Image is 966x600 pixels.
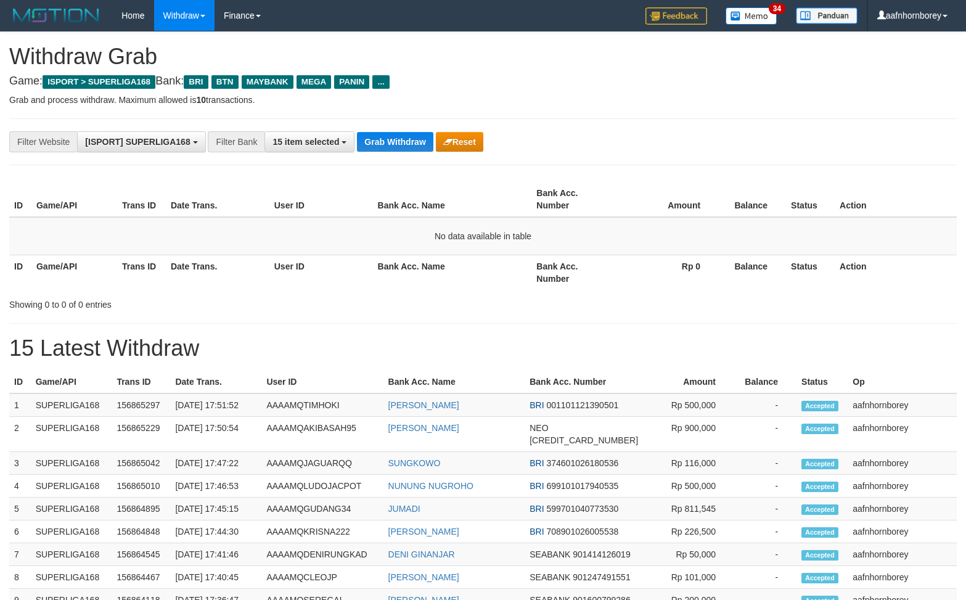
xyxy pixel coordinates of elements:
[9,452,31,475] td: 3
[525,371,643,393] th: Bank Acc. Number
[734,417,796,452] td: -
[261,498,383,520] td: AAAAMQGUDANG34
[211,75,239,89] span: BTN
[546,481,618,491] span: Copy 699101017940535 to clipboard
[643,393,734,417] td: Rp 500,000
[9,6,103,25] img: MOTION_logo.png
[530,458,544,468] span: BRI
[734,520,796,543] td: -
[112,475,170,498] td: 156865010
[719,182,786,217] th: Balance
[719,255,786,290] th: Balance
[645,7,707,25] img: Feedback.jpg
[170,417,261,452] td: [DATE] 17:50:54
[835,255,957,290] th: Action
[112,452,170,475] td: 156865042
[388,572,459,582] a: [PERSON_NAME]
[373,182,532,217] th: Bank Acc. Name
[9,566,31,589] td: 8
[196,95,206,105] strong: 10
[9,417,31,452] td: 2
[166,255,269,290] th: Date Trans.
[643,543,734,566] td: Rp 50,000
[9,371,31,393] th: ID
[31,520,112,543] td: SUPERLIGA168
[573,572,630,582] span: Copy 901247491551 to clipboard
[31,498,112,520] td: SUPERLIGA168
[801,504,838,515] span: Accepted
[786,182,835,217] th: Status
[261,475,383,498] td: AAAAMQLUDOJACPOT
[643,520,734,543] td: Rp 226,500
[617,255,719,290] th: Rp 0
[261,520,383,543] td: AAAAMQKRISNA222
[796,7,858,24] img: panduan.png
[77,131,205,152] button: [ISPORT] SUPERLIGA168
[734,475,796,498] td: -
[166,182,269,217] th: Date Trans.
[9,294,393,311] div: Showing 0 to 0 of 0 entries
[643,452,734,475] td: Rp 116,000
[734,371,796,393] th: Balance
[184,75,208,89] span: BRI
[261,417,383,452] td: AAAAMQAKIBASAH95
[801,527,838,538] span: Accepted
[530,435,638,445] span: Copy 5859459297850900 to clipboard
[530,504,544,514] span: BRI
[170,566,261,589] td: [DATE] 17:40:45
[170,498,261,520] td: [DATE] 17:45:15
[9,475,31,498] td: 4
[383,371,525,393] th: Bank Acc. Name
[643,475,734,498] td: Rp 500,000
[112,520,170,543] td: 156864848
[786,255,835,290] th: Status
[848,393,957,417] td: aafnhornborey
[297,75,332,89] span: MEGA
[643,498,734,520] td: Rp 811,545
[848,452,957,475] td: aafnhornborey
[388,400,459,410] a: [PERSON_NAME]
[9,182,31,217] th: ID
[31,393,112,417] td: SUPERLIGA168
[269,182,373,217] th: User ID
[531,255,617,290] th: Bank Acc. Number
[9,44,957,69] h1: Withdraw Grab
[112,566,170,589] td: 156864467
[848,498,957,520] td: aafnhornborey
[9,255,31,290] th: ID
[801,424,838,434] span: Accepted
[85,137,190,147] span: [ISPORT] SUPERLIGA168
[643,566,734,589] td: Rp 101,000
[436,132,483,152] button: Reset
[43,75,155,89] span: ISPORT > SUPERLIGA168
[530,549,570,559] span: SEABANK
[242,75,293,89] span: MAYBANK
[530,423,548,433] span: NEO
[530,481,544,491] span: BRI
[769,3,785,14] span: 34
[31,417,112,452] td: SUPERLIGA168
[848,417,957,452] td: aafnhornborey
[530,400,544,410] span: BRI
[334,75,369,89] span: PANIN
[170,452,261,475] td: [DATE] 17:47:22
[170,393,261,417] td: [DATE] 17:51:52
[801,550,838,561] span: Accepted
[170,475,261,498] td: [DATE] 17:46:53
[617,182,719,217] th: Amount
[9,217,957,255] td: No data available in table
[848,475,957,498] td: aafnhornborey
[801,459,838,469] span: Accepted
[31,543,112,566] td: SUPERLIGA168
[835,182,957,217] th: Action
[31,452,112,475] td: SUPERLIGA168
[388,527,459,536] a: [PERSON_NAME]
[388,481,473,491] a: NUNUNG NUGROHO
[530,527,544,536] span: BRI
[112,543,170,566] td: 156864545
[848,543,957,566] td: aafnhornborey
[388,504,420,514] a: JUMADI
[31,371,112,393] th: Game/API
[31,182,117,217] th: Game/API
[734,498,796,520] td: -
